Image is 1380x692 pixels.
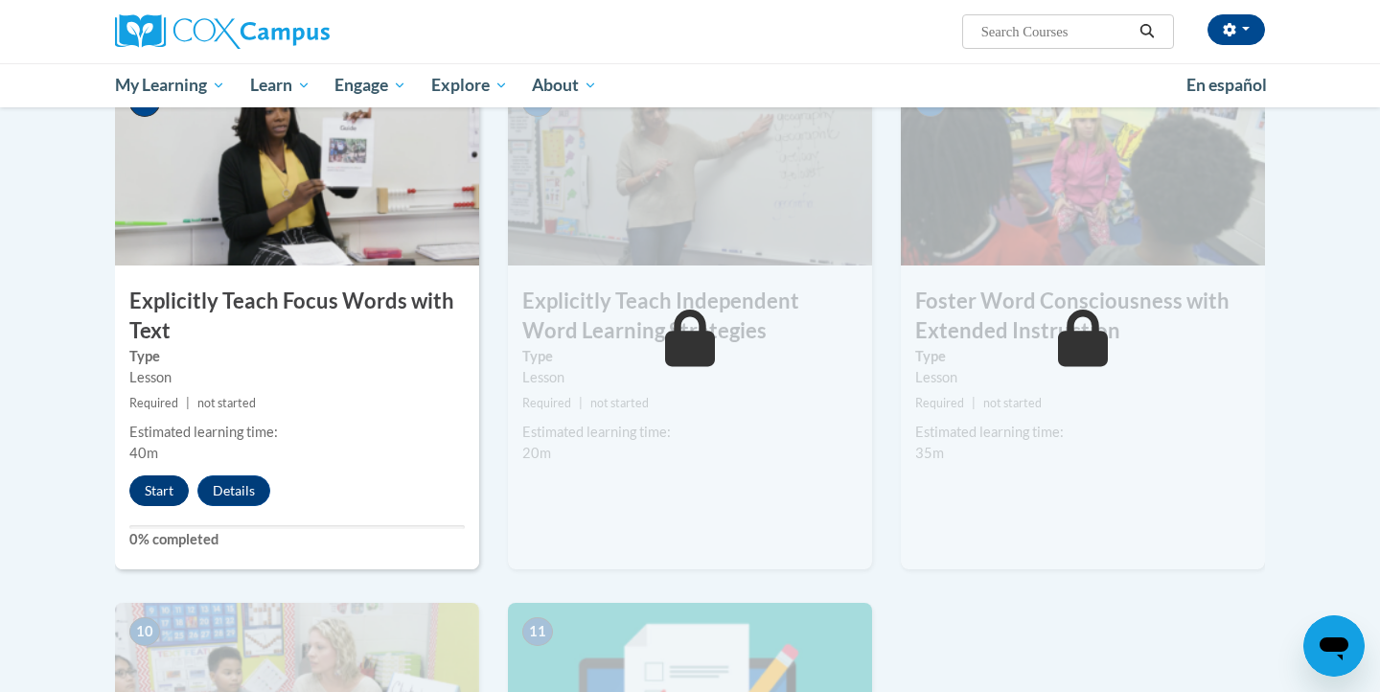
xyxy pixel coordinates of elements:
[115,74,479,265] img: Course Image
[322,63,419,107] a: Engage
[186,396,190,410] span: |
[129,617,160,646] span: 10
[1174,65,1279,105] a: En español
[532,74,597,97] span: About
[579,396,583,410] span: |
[1207,14,1265,45] button: Account Settings
[419,63,520,107] a: Explore
[1303,615,1365,677] iframe: Button to launch messaging window
[115,14,330,49] img: Cox Campus
[334,74,406,97] span: Engage
[590,396,649,410] span: not started
[522,396,571,410] span: Required
[522,422,858,443] div: Estimated learning time:
[431,74,508,97] span: Explore
[979,20,1133,43] input: Search Courses
[103,63,238,107] a: My Learning
[522,367,858,388] div: Lesson
[115,74,225,97] span: My Learning
[115,14,479,49] a: Cox Campus
[197,396,256,410] span: not started
[508,287,872,346] h3: Explicitly Teach Independent Word Learning Strategies
[915,367,1251,388] div: Lesson
[129,529,465,550] label: 0% completed
[129,346,465,367] label: Type
[86,63,1294,107] div: Main menu
[972,396,976,410] span: |
[129,475,189,506] button: Start
[522,617,553,646] span: 11
[197,475,270,506] button: Details
[129,445,158,461] span: 40m
[915,346,1251,367] label: Type
[522,445,551,461] span: 20m
[238,63,323,107] a: Learn
[901,287,1265,346] h3: Foster Word Consciousness with Extended Instruction
[520,63,610,107] a: About
[901,74,1265,265] img: Course Image
[129,422,465,443] div: Estimated learning time:
[129,367,465,388] div: Lesson
[1133,20,1161,43] button: Search
[915,396,964,410] span: Required
[129,396,178,410] span: Required
[983,396,1042,410] span: not started
[915,445,944,461] span: 35m
[115,287,479,346] h3: Explicitly Teach Focus Words with Text
[508,74,872,265] img: Course Image
[522,346,858,367] label: Type
[915,422,1251,443] div: Estimated learning time:
[250,74,310,97] span: Learn
[1186,75,1267,95] span: En español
